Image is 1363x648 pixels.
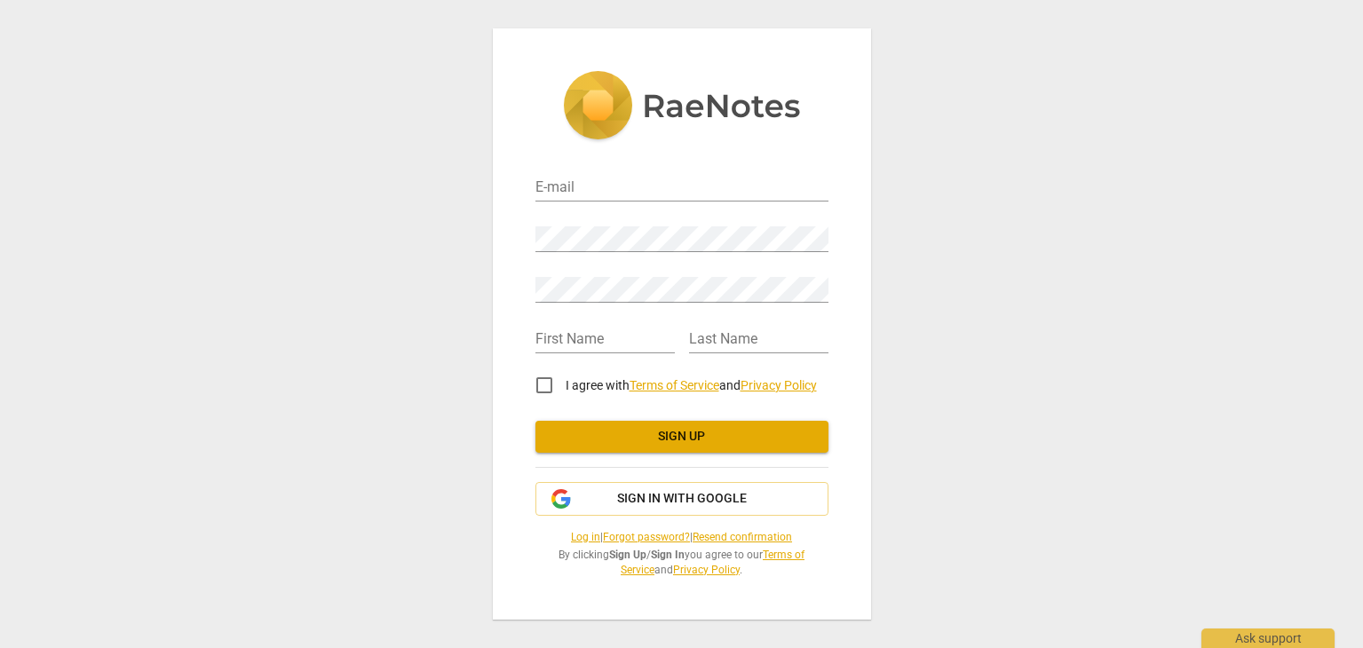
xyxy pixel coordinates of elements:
b: Sign Up [609,549,646,561]
div: Ask support [1201,628,1335,648]
a: Forgot password? [603,531,690,543]
a: Privacy Policy [741,378,817,392]
span: By clicking / you agree to our and . [535,548,828,577]
span: | | [535,530,828,545]
span: I agree with and [566,378,817,392]
a: Resend confirmation [693,531,792,543]
a: Terms of Service [630,378,719,392]
b: Sign In [651,549,685,561]
a: Terms of Service [621,549,804,576]
button: Sign in with Google [535,482,828,516]
span: Sign in with Google [617,490,747,508]
img: 5ac2273c67554f335776073100b6d88f.svg [563,71,801,144]
a: Log in [571,531,600,543]
a: Privacy Policy [673,564,740,576]
button: Sign up [535,421,828,453]
span: Sign up [550,428,814,446]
